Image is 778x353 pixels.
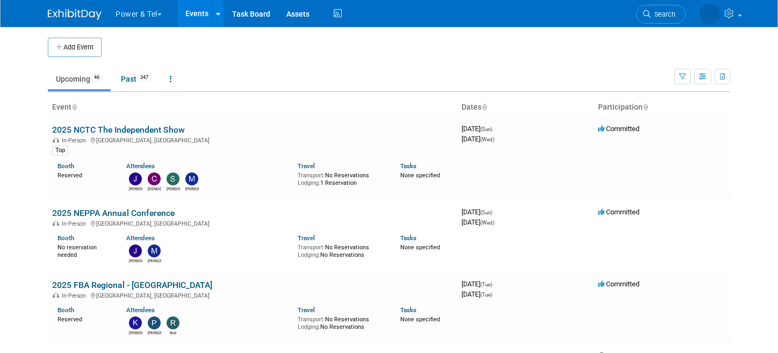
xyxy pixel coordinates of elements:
[62,220,89,227] span: In-Person
[167,172,179,185] img: Scott Wisneski
[462,208,495,216] span: [DATE]
[57,162,74,170] a: Booth
[651,10,675,18] span: Search
[700,4,720,24] img: Melissa Seibring
[48,69,111,89] a: Upcoming46
[462,218,494,226] span: [DATE]
[400,306,416,314] a: Tasks
[643,103,648,111] a: Sort by Participation Type
[298,234,315,242] a: Travel
[185,172,198,185] img: Madalyn Bobbitt
[400,234,416,242] a: Tasks
[62,292,89,299] span: In-Person
[71,103,77,111] a: Sort by Event Name
[167,185,180,192] div: Scott Wisneski
[48,38,102,57] button: Add Event
[52,219,453,227] div: [GEOGRAPHIC_DATA], [GEOGRAPHIC_DATA]
[52,146,68,155] div: Top
[636,5,686,24] a: Search
[137,74,152,82] span: 347
[48,9,102,20] img: ExhibitDay
[462,290,492,298] span: [DATE]
[494,125,495,133] span: -
[57,242,110,258] div: No reservation needed
[129,316,142,329] img: Kevin Wilkes
[57,234,74,242] a: Booth
[462,125,495,133] span: [DATE]
[480,210,492,215] span: (Sun)
[400,162,416,170] a: Tasks
[52,291,453,299] div: [GEOGRAPHIC_DATA], [GEOGRAPHIC_DATA]
[400,316,440,323] span: None specified
[480,292,492,298] span: (Tue)
[126,234,155,242] a: Attendees
[594,98,730,117] th: Participation
[148,316,161,329] img: Paul Beit
[298,244,325,251] span: Transport:
[129,185,142,192] div: Jon Schatz
[148,257,161,264] div: Michael Mackeben
[57,314,110,323] div: Reserved
[480,282,492,287] span: (Tue)
[400,244,440,251] span: None specified
[52,125,185,135] a: 2025 NCTC The Independent Show
[298,179,320,186] span: Lodging:
[57,170,110,179] div: Reserved
[598,280,639,288] span: Committed
[148,185,161,192] div: CHRISTEN Gowens
[494,280,495,288] span: -
[298,162,315,170] a: Travel
[53,137,59,142] img: In-Person Event
[148,244,161,257] img: Michael Mackeben
[462,280,495,288] span: [DATE]
[462,135,494,143] span: [DATE]
[113,69,160,89] a: Past347
[129,329,142,336] div: Kevin Wilkes
[126,162,155,170] a: Attendees
[129,172,142,185] img: Jon Schatz
[48,98,457,117] th: Event
[185,185,199,192] div: Madalyn Bobbitt
[480,220,494,226] span: (Wed)
[494,208,495,216] span: -
[91,74,103,82] span: 46
[298,314,385,330] div: No Reservations No Reservations
[298,242,385,258] div: No Reservations No Reservations
[298,251,320,258] span: Lodging:
[298,323,320,330] span: Lodging:
[400,172,440,179] span: None specified
[480,126,492,132] span: (Sun)
[53,220,59,226] img: In-Person Event
[298,170,385,186] div: No Reservations 1 Reservation
[298,172,325,179] span: Transport:
[126,306,155,314] a: Attendees
[129,257,142,264] div: John Gautieri
[480,136,494,142] span: (Wed)
[598,125,639,133] span: Committed
[57,306,74,314] a: Booth
[298,316,325,323] span: Transport:
[598,208,639,216] span: Committed
[457,98,594,117] th: Dates
[52,135,453,144] div: [GEOGRAPHIC_DATA], [GEOGRAPHIC_DATA]
[481,103,487,111] a: Sort by Start Date
[148,329,161,336] div: Paul Beit
[167,316,179,329] img: Rod Philp
[298,306,315,314] a: Travel
[129,244,142,257] img: John Gautieri
[52,280,212,290] a: 2025 FBA Regional - [GEOGRAPHIC_DATA]
[167,329,180,336] div: Rod Philp
[53,292,59,298] img: In-Person Event
[62,137,89,144] span: In-Person
[148,172,161,185] img: CHRISTEN Gowens
[52,208,175,218] a: 2025 NEPPA Annual Conference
